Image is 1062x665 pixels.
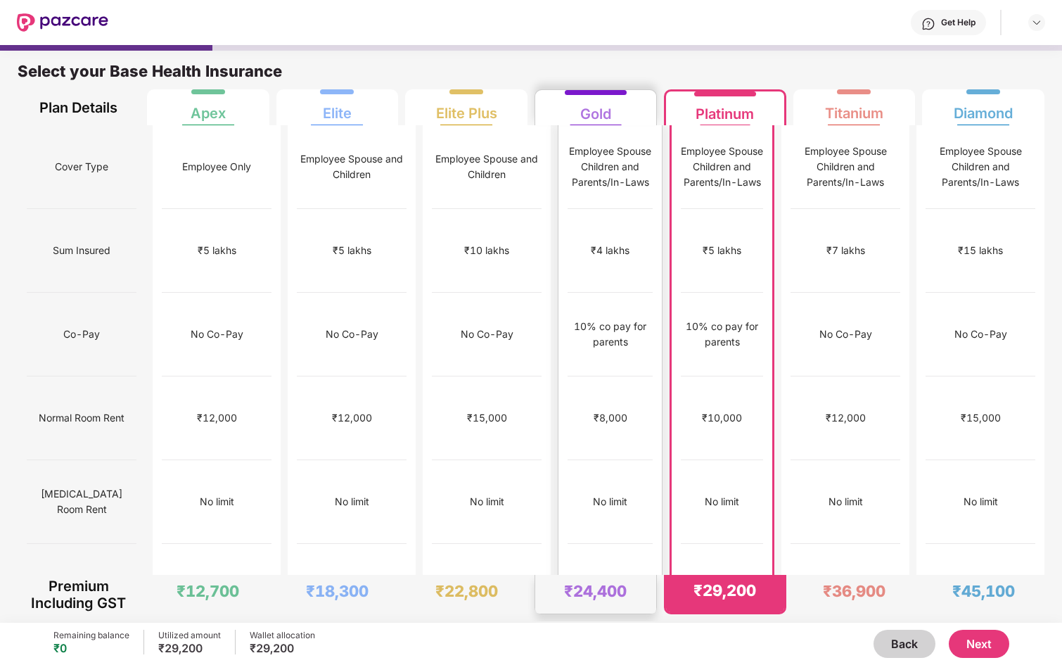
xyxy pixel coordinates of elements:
[432,151,542,182] div: Employee Spouse and Children
[197,410,237,426] div: ₹12,000
[952,581,1015,601] div: ₹45,100
[53,641,129,655] div: ₹0
[200,494,234,509] div: No limit
[958,243,1003,258] div: ₹15 lakhs
[27,89,131,125] div: Plan Details
[158,641,221,655] div: ₹29,200
[332,410,372,426] div: ₹12,000
[38,572,125,599] span: Maternity (Normal)
[825,94,883,122] div: Titanium
[18,61,1044,89] div: Select your Base Health Insurance
[435,581,498,601] div: ₹22,800
[191,94,226,122] div: Apex
[874,630,935,658] button: Back
[954,327,1007,342] div: No Co-Pay
[53,630,129,641] div: Remaining balance
[461,327,513,342] div: No Co-Pay
[464,243,509,258] div: ₹10 lakhs
[681,319,763,350] div: 10% co pay for parents
[182,159,251,175] div: Employee Only
[436,94,497,122] div: Elite Plus
[250,630,315,641] div: Wallet allocation
[826,410,866,426] div: ₹12,000
[297,151,407,182] div: Employee Spouse and Children
[55,153,108,180] span: Cover Type
[27,481,136,523] span: [MEDICAL_DATA] Room Rent
[823,581,885,601] div: ₹36,900
[693,581,756,600] div: ₹29,200
[949,630,1009,658] button: Next
[961,410,1001,426] div: ₹15,000
[941,17,975,28] div: Get Help
[580,94,611,122] div: Gold
[63,321,100,348] span: Co-Pay
[681,144,763,190] div: Employee Spouse Children and Parents/In-Laws
[17,13,108,32] img: New Pazcare Logo
[306,581,369,601] div: ₹18,300
[964,494,998,509] div: No limit
[591,243,629,258] div: ₹4 lakhs
[53,237,110,264] span: Sum Insured
[702,410,742,426] div: ₹10,000
[27,575,131,614] div: Premium Including GST
[954,94,1013,122] div: Diamond
[177,581,239,601] div: ₹12,700
[250,641,315,655] div: ₹29,200
[826,243,865,258] div: ₹7 lakhs
[593,494,627,509] div: No limit
[323,94,352,122] div: Elite
[829,494,863,509] div: No limit
[467,410,507,426] div: ₹15,000
[39,405,124,431] span: Normal Room Rent
[819,327,872,342] div: No Co-Pay
[191,327,243,342] div: No Co-Pay
[921,17,935,31] img: svg+xml;base64,PHN2ZyBpZD0iSGVscC0zMngzMiIgeG1sbnM9Imh0dHA6Ly93d3cudzMub3JnLzIwMDAvc3ZnIiB3aWR0aD...
[568,144,653,190] div: Employee Spouse Children and Parents/In-Laws
[703,243,741,258] div: ₹5 lakhs
[335,494,369,509] div: No limit
[326,327,378,342] div: No Co-Pay
[705,494,739,509] div: No limit
[564,581,627,601] div: ₹24,400
[158,630,221,641] div: Utilized amount
[696,94,754,122] div: Platinum
[198,243,236,258] div: ₹5 lakhs
[594,410,627,426] div: ₹8,000
[1031,17,1042,28] img: svg+xml;base64,PHN2ZyBpZD0iRHJvcGRvd24tMzJ4MzIiIHhtbG5zPSJodHRwOi8vd3d3LnczLm9yZy8yMDAwL3N2ZyIgd2...
[791,144,900,190] div: Employee Spouse Children and Parents/In-Laws
[333,243,371,258] div: ₹5 lakhs
[568,319,653,350] div: 10% co pay for parents
[926,144,1035,190] div: Employee Spouse Children and Parents/In-Laws
[470,494,504,509] div: No limit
